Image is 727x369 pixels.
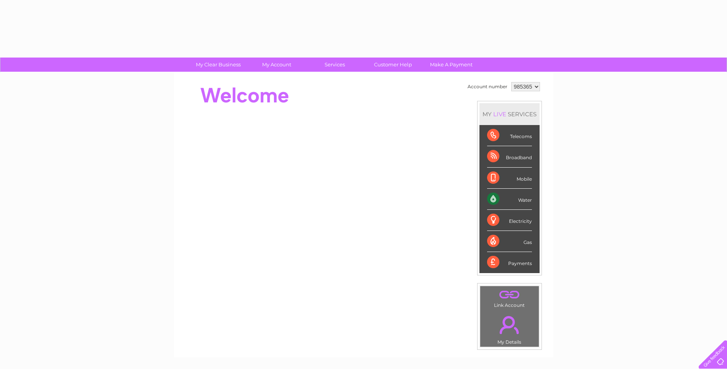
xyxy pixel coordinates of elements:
div: LIVE [492,110,508,118]
a: . [482,288,537,301]
div: Telecoms [487,125,532,146]
a: My Clear Business [187,58,250,72]
div: Water [487,189,532,210]
a: . [482,311,537,338]
div: Broadband [487,146,532,167]
td: Account number [466,80,509,93]
td: My Details [480,310,539,347]
div: Electricity [487,210,532,231]
div: Mobile [487,168,532,189]
td: Link Account [480,286,539,310]
a: Services [303,58,366,72]
div: Gas [487,231,532,252]
a: My Account [245,58,308,72]
div: MY SERVICES [479,103,540,125]
a: Customer Help [361,58,425,72]
a: Make A Payment [420,58,483,72]
div: Payments [487,252,532,273]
